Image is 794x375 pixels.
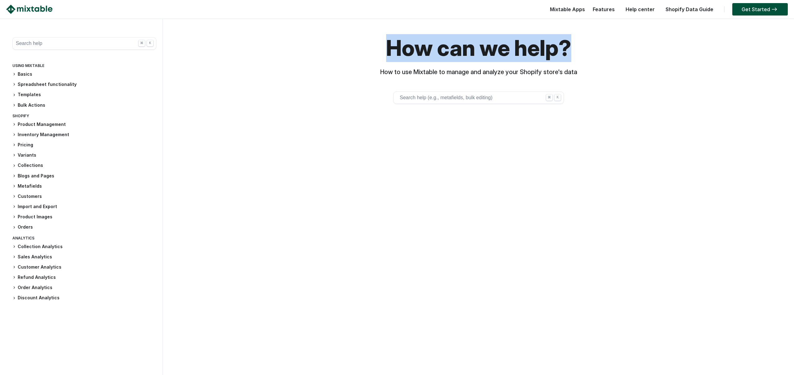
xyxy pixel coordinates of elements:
[12,243,156,250] h3: Collection Analytics
[12,81,156,88] h3: Spreadsheet functionality
[393,92,564,104] button: Search help (e.g., metafields, bulk editing) ⌘ K
[554,94,561,101] div: K
[12,214,156,220] h3: Product Images
[12,203,156,210] h3: Import and Export
[547,5,585,17] div: Mixtable Apps
[12,37,156,50] button: Search help ⌘ K
[12,234,156,243] div: Analytics
[12,62,156,71] div: Using Mixtable
[166,34,791,62] h1: How can we help?
[12,284,156,291] h3: Order Analytics
[12,162,156,169] h3: Collections
[138,40,145,47] div: ⌘
[12,132,156,138] h3: Inventory Management
[770,7,778,11] img: arrow-right.svg
[12,274,156,281] h3: Refund Analytics
[546,94,553,101] div: ⌘
[166,68,791,76] h3: How to use Mixtable to manage and analyze your Shopify store's data
[12,183,156,190] h3: Metafields
[12,102,156,109] h3: Bulk Actions
[12,295,156,301] h3: Discount Analytics
[12,142,156,148] h3: Pricing
[12,92,156,98] h3: Templates
[12,193,156,200] h3: Customers
[662,6,716,12] a: Shopify Data Guide
[590,6,618,12] a: Features
[6,5,52,14] img: Mixtable logo
[12,264,156,270] h3: Customer Analytics
[12,173,156,179] h3: Blogs and Pages
[622,6,658,12] a: Help center
[12,224,156,230] h3: Orders
[12,121,156,128] h3: Product Management
[12,254,156,260] h3: Sales Analytics
[12,152,156,158] h3: Variants
[12,71,156,78] h3: Basics
[147,40,154,47] div: K
[12,112,156,121] div: Shopify
[732,3,788,16] a: Get Started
